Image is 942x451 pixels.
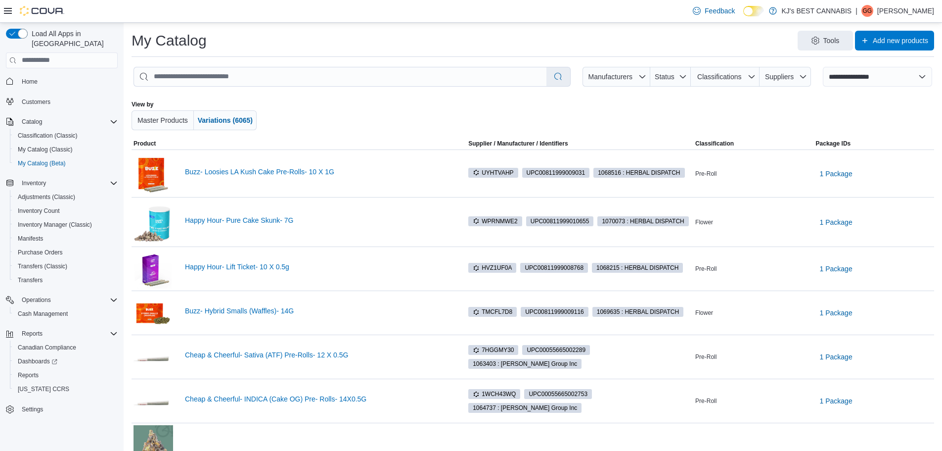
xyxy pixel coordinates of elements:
[185,395,450,403] a: Cheap & Cheerful- INDICA (Cake OG) Pre- Rolls- 14X0.5G
[820,396,852,406] span: 1 Package
[10,143,122,156] button: My Catalog (Classic)
[185,263,450,271] a: Happy Hour- Lift Ticket- 10 X 0.5g
[693,216,813,228] div: Flower
[743,16,744,17] span: Dark Mode
[14,144,77,155] a: My Catalog (Classic)
[14,233,118,245] span: Manifests
[798,31,853,50] button: Tools
[10,259,122,273] button: Transfers (Classic)
[593,168,684,178] span: 1068516 : HERBAL DISPATCH
[14,369,118,381] span: Reports
[2,402,122,416] button: Settings
[816,303,856,323] button: 1 Package
[22,179,46,187] span: Inventory
[527,346,585,354] span: UPC 00055665002289
[134,140,156,148] span: Product
[22,118,42,126] span: Catalog
[873,36,928,46] span: Add new products
[468,216,522,226] span: WPRNMWE2
[18,146,73,153] span: My Catalog (Classic)
[592,307,683,317] span: 1069635 : HERBAL DISPATCH
[14,157,70,169] a: My Catalog (Beta)
[14,219,96,231] a: Inventory Manager (Classic)
[473,403,577,412] span: 1064737 : [PERSON_NAME] Group Inc
[2,327,122,341] button: Reports
[10,368,122,382] button: Reports
[18,262,67,270] span: Transfers (Classic)
[588,73,632,81] span: Manufacturers
[14,260,118,272] span: Transfers (Classic)
[22,405,43,413] span: Settings
[14,191,118,203] span: Adjustments (Classic)
[693,351,813,363] div: Pre-Roll
[10,232,122,246] button: Manifests
[689,1,739,21] a: Feedback
[132,110,194,130] button: Master Products
[18,235,43,243] span: Manifests
[14,247,67,258] a: Purchase Orders
[820,352,852,362] span: 1 Package
[10,273,122,287] button: Transfers
[18,159,66,167] span: My Catalog (Beta)
[525,263,583,272] span: UPC 00811999008768
[14,144,118,155] span: My Catalog (Classic)
[22,330,43,338] span: Reports
[18,403,118,415] span: Settings
[473,359,577,368] span: 1063403 : [PERSON_NAME] Group Inc
[22,98,50,106] span: Customers
[520,263,588,273] span: UPC00811999008768
[18,249,63,256] span: Purchase Orders
[18,96,54,108] a: Customers
[134,200,173,245] img: Happy Hour- Pure Cake Skunk- 7G
[473,307,512,316] span: TMCFL7D8
[863,5,872,17] span: GG
[526,216,594,226] span: UPC00811999010655
[18,385,69,393] span: [US_STATE] CCRS
[132,100,153,108] label: View by
[14,157,118,169] span: My Catalog (Beta)
[816,164,856,184] button: 1 Package
[18,221,92,229] span: Inventory Manager (Classic)
[468,345,518,355] span: 7HGGMY30
[18,294,118,306] span: Operations
[18,328,118,340] span: Reports
[820,264,852,274] span: 1 Package
[597,307,679,316] span: 1069635 : HERBAL DISPATCH
[18,328,46,340] button: Reports
[855,31,934,50] button: Add new products
[18,116,46,128] button: Catalog
[22,296,51,304] span: Operations
[28,29,118,49] span: Load All Apps in [GEOGRAPHIC_DATA]
[18,344,76,351] span: Canadian Compliance
[14,260,71,272] a: Transfers (Classic)
[877,5,934,17] p: [PERSON_NAME]
[705,6,735,16] span: Feedback
[760,67,811,87] button: Suppliers
[820,217,852,227] span: 1 Package
[18,132,78,140] span: Classification (Classic)
[134,394,173,409] img: Cheap & Cheerful- INDICA (Cake OG) Pre- Rolls- 14X0.5G
[18,75,118,88] span: Home
[10,246,122,259] button: Purchase Orders
[134,152,173,196] img: Buzz- Loosies LA Kush Cake Pre-Rolls- 10 X 1G
[14,383,118,395] span: Washington CCRS
[20,6,64,16] img: Cova
[137,116,188,124] span: Master Products
[10,218,122,232] button: Inventory Manager (Classic)
[2,95,122,109] button: Customers
[14,130,118,142] span: Classification (Classic)
[693,307,813,319] div: Flower
[6,70,118,443] nav: Complex example
[473,346,514,354] span: 7HGGMY30
[861,5,873,17] div: Gurvinder Gurvinder
[14,342,80,353] a: Canadian Compliance
[531,217,589,226] span: UPC 00811999010655
[134,350,173,365] img: Cheap & Cheerful- Sativa (ATF) Pre-Rolls- 12 X 0.5G
[468,359,582,369] span: 1063403 : Trygg Group Inc
[816,212,856,232] button: 1 Package
[2,115,122,129] button: Catalog
[14,355,61,367] a: Dashboards
[10,382,122,396] button: [US_STATE] CCRS
[14,191,79,203] a: Adjustments (Classic)
[816,391,856,411] button: 1 Package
